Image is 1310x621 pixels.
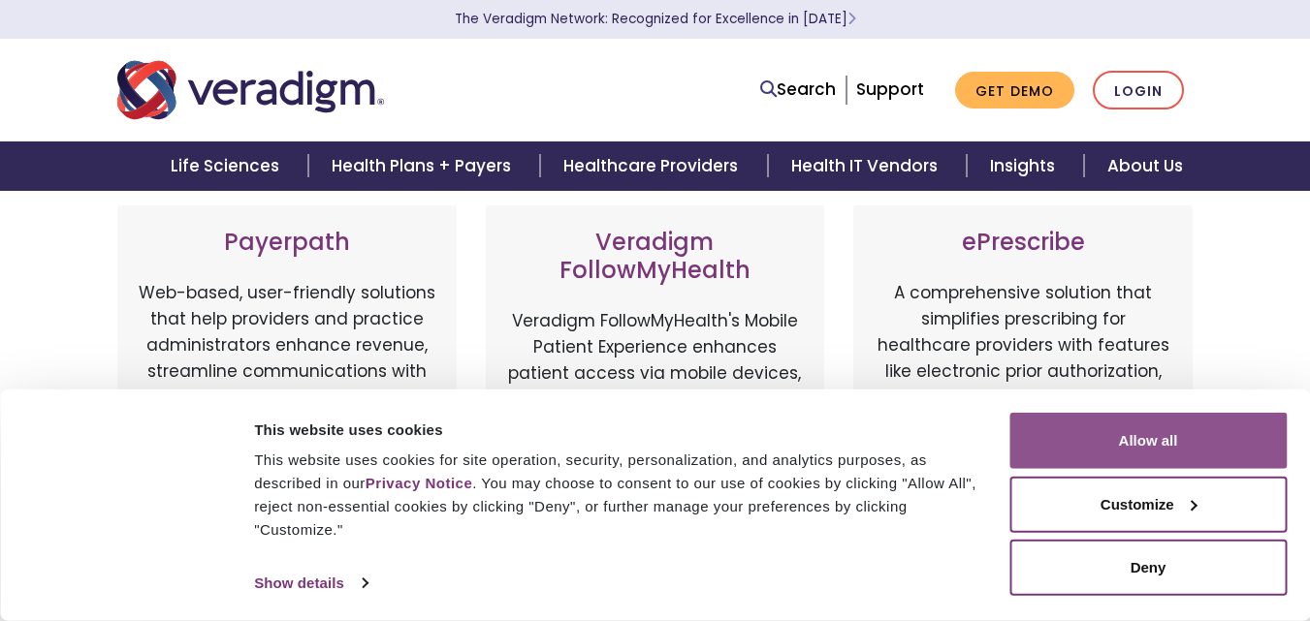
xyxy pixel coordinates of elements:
a: Search [760,77,836,103]
button: Deny [1009,540,1287,596]
span: Learn More [847,10,856,28]
a: About Us [1084,141,1206,191]
a: Get Demo [955,72,1074,109]
a: Show details [254,569,367,598]
div: This website uses cookies [254,418,987,441]
a: Support [856,78,924,101]
a: Life Sciences [147,141,308,191]
h3: ePrescribe [873,229,1173,257]
p: Web-based, user-friendly solutions that help providers and practice administrators enhance revenu... [137,280,437,537]
h3: Veradigm FollowMyHealth [505,229,806,285]
button: Allow all [1009,413,1287,469]
img: Veradigm logo [117,58,384,122]
div: This website uses cookies for site operation, security, personalization, and analytics purposes, ... [254,449,987,542]
a: Privacy Notice [366,475,472,491]
button: Customize [1009,476,1287,532]
p: A comprehensive solution that simplifies prescribing for healthcare providers with features like ... [873,280,1173,537]
p: Veradigm FollowMyHealth's Mobile Patient Experience enhances patient access via mobile devices, o... [505,308,806,519]
a: The Veradigm Network: Recognized for Excellence in [DATE]Learn More [455,10,856,28]
a: Insights [967,141,1084,191]
a: Healthcare Providers [540,141,767,191]
a: Login [1093,71,1184,110]
a: Health IT Vendors [768,141,967,191]
a: Health Plans + Payers [308,141,540,191]
h3: Payerpath [137,229,437,257]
